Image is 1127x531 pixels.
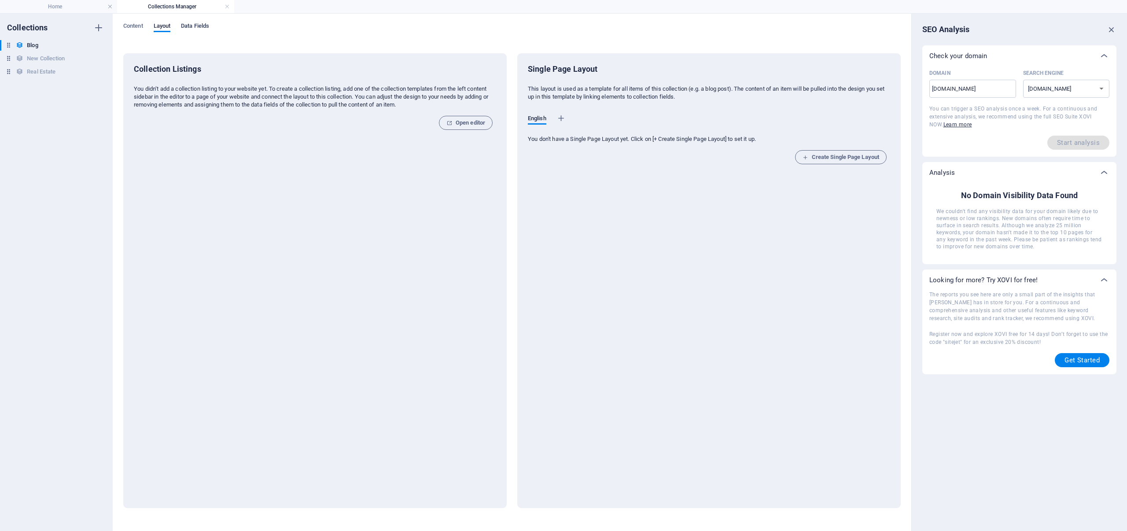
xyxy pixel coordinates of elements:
[922,24,970,35] h6: SEO Analysis
[922,183,1116,264] div: Check your domain
[1023,80,1110,98] select: Search Engine
[93,22,104,33] i: Create new collection
[929,106,1098,128] span: You can trigger a SEO analysis once a week. For a continuous and extensive analysis, we recommend...
[929,70,950,77] p: Domain
[123,21,143,33] span: Content
[929,52,987,60] p: Check your domain
[7,22,48,33] h6: Collections
[134,64,496,74] h6: Collection Listings
[27,53,65,64] h6: New Collection
[27,66,55,77] h6: Real Estate
[929,168,955,177] p: Analysis
[528,64,598,74] h6: Single Page Layout
[181,21,209,33] span: Data Fields
[528,135,890,143] p: You don't have a Single Page Layout yet. Click on [+ Create Single Page Layout] to set it up.
[929,276,1038,284] p: Looking for more? Try XOVI for free!
[1023,70,1064,77] p: Select the matching search engine for your region.
[922,291,1116,374] div: Check your domain
[439,116,493,130] button: Open editor
[446,118,485,128] span: Open editor
[922,66,1116,157] div: Check your domain
[961,190,1078,201] h6: No Domain Visibility Data Found
[1055,353,1109,367] button: Get Started
[803,152,879,162] span: Create Single Page Layout
[936,208,1102,250] span: We couldn't find any visibility data for your domain likely due to newness or low rankings. New d...
[922,162,1116,183] div: Analysis
[1064,357,1100,364] span: Get Started
[1047,136,1109,150] span: The next analysis can be started on Sep 11, 2025 12:19 AM.
[922,269,1116,291] div: Looking for more? Try XOVI for free!
[528,85,890,101] p: This layout is used as a template for all items of this collection (e.g. a blog post). The conten...
[27,40,38,51] h6: Blog
[929,291,1108,345] span: The reports you see here are only a small part of the insights that [PERSON_NAME] has in store fo...
[795,150,887,164] button: Create Single Page Layout
[922,45,1116,66] div: Check your domain
[134,85,496,109] p: You didn‘t add a collection listing to your website yet. To create a collection listing, add one ...
[528,113,546,125] span: English
[117,2,234,11] h4: Collections Manager
[943,122,972,128] a: Learn more
[929,82,1016,96] input: Domain
[154,21,171,33] span: Layout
